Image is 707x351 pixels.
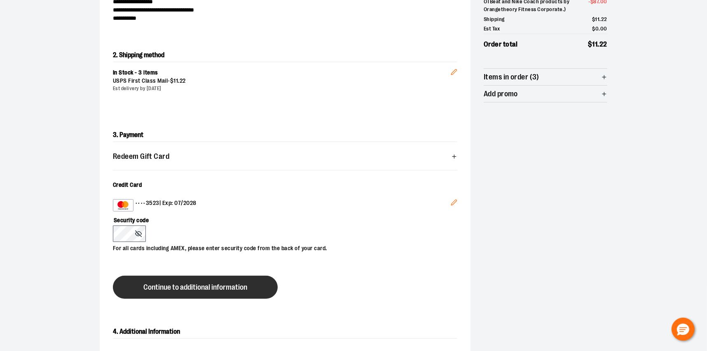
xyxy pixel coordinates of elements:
[484,25,500,33] span: Est Tax
[598,40,600,48] span: .
[113,149,457,165] button: Redeem Gift Card
[113,242,449,253] p: For all cards including AMEX, please enter security code from the back of your card.
[113,69,451,77] div: In Stock - 3 items
[484,69,607,85] button: Items in order (3)
[484,39,518,50] span: Order total
[601,16,607,22] span: 22
[113,77,451,85] div: USPS First Class Mail -
[113,276,278,299] button: Continue to additional information
[143,284,247,291] span: Continue to additional information
[595,26,599,32] span: 0
[484,73,539,81] span: Items in order (3)
[444,193,464,215] button: Edit
[672,318,695,341] button: Hello, have a question? Let’s chat.
[113,199,451,212] div: •••• 3523 | Exp: 07/2028
[180,77,186,84] span: 22
[444,56,464,84] button: Edit
[588,40,592,48] span: $
[592,26,596,32] span: $
[484,86,607,102] button: Add promo
[113,85,451,92] div: Est delivery by [DATE]
[113,181,142,188] span: Credit Card
[600,26,607,32] span: 00
[599,26,601,32] span: .
[115,200,131,210] img: MasterCard example showing the 16-digit card number on the front of the card
[113,128,457,142] h2: 3. Payment
[592,40,598,48] span: 11
[178,77,180,84] span: .
[113,212,449,225] label: Security code
[595,16,600,22] span: 11
[113,153,169,160] span: Redeem Gift Card
[599,40,607,48] span: 22
[174,77,178,84] span: 11
[113,49,457,62] h2: 2. Shipping method
[170,77,174,84] span: $
[113,325,457,339] h2: 4. Additional Information
[484,15,505,23] span: Shipping
[484,90,518,98] span: Add promo
[600,16,602,22] span: .
[592,16,595,22] span: $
